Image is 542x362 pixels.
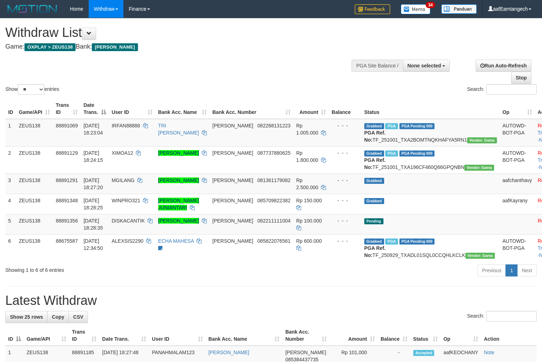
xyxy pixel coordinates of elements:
td: ZEUS138 [16,146,53,174]
span: PGA Pending [399,123,435,129]
button: None selected [403,60,450,72]
td: AUTOWD-BOT-PGA [500,234,535,262]
td: ZEUS138 [16,234,53,262]
th: Bank Acc. Name: activate to sort column ascending [206,325,283,346]
span: [DATE] 18:23:04 [83,123,103,136]
span: Rp 1.005.000 [296,123,318,136]
span: Show 25 rows [10,314,43,320]
th: Date Trans.: activate to sort column ascending [99,325,149,346]
a: Show 25 rows [5,311,48,323]
td: 3 [5,174,16,194]
a: [PERSON_NAME] [158,150,199,156]
td: 1 [5,119,16,147]
b: PGA Ref. No: [364,157,386,170]
th: Op: activate to sort column ascending [441,325,481,346]
td: ZEUS138 [16,194,53,214]
h4: Game: Bank: [5,43,354,50]
th: Amount: activate to sort column ascending [330,325,377,346]
a: TRI [PERSON_NAME] [158,123,199,136]
th: User ID: activate to sort column ascending [149,325,205,346]
th: Amount: activate to sort column ascending [293,99,329,119]
div: Showing 1 to 6 of 6 entries [5,264,221,274]
span: [DATE] 18:27:20 [83,177,103,190]
label: Search: [467,84,537,95]
span: Copy 087737880625 to clipboard [258,150,291,156]
span: Copy 082268131223 to clipboard [258,123,291,128]
a: Next [517,264,537,276]
div: - - - [332,237,359,245]
a: Copy [47,311,69,323]
a: Previous [477,264,506,276]
img: panduan.png [441,4,477,14]
th: Bank Acc. Name: activate to sort column ascending [155,99,210,119]
span: OXPLAY > ZEUS138 [24,43,76,51]
a: [PERSON_NAME] [209,350,249,355]
span: 34 [426,2,435,8]
span: DISKACANTIK [112,218,145,224]
a: Stop [511,72,531,84]
a: [PERSON_NAME] [158,218,199,224]
span: Copy 081361179082 to clipboard [258,177,291,183]
span: Copy 085709822382 to clipboard [258,198,291,203]
span: CSV [73,314,83,320]
th: Balance: activate to sort column ascending [378,325,410,346]
img: MOTION_logo.png [5,4,59,14]
span: PGA Pending [399,150,435,157]
h1: Latest Withdraw [5,294,537,308]
td: 4 [5,194,16,214]
th: Action [481,325,537,346]
span: [PERSON_NAME] [212,150,253,156]
span: Marked by aafsolysreylen [385,150,398,157]
span: 88891129 [56,150,78,156]
span: Vendor URL: https://trx31.1velocity.biz [467,137,497,143]
td: 2 [5,146,16,174]
span: MGILANG [112,177,135,183]
th: ID [5,99,16,119]
td: aafchanthavy [500,174,535,194]
a: Run Auto-Refresh [476,60,531,72]
h1: Withdraw List [5,26,354,40]
span: XIMOA12 [112,150,133,156]
span: [PERSON_NAME] [212,123,253,128]
span: Rp 600.000 [296,238,322,244]
b: PGA Ref. No: [364,245,386,258]
div: - - - [332,122,359,129]
a: ECHA MAHESA [158,238,194,244]
span: Pending [364,218,383,224]
th: Game/API: activate to sort column ascending [24,325,69,346]
div: - - - [332,197,359,204]
th: Date Trans.: activate to sort column descending [81,99,109,119]
div: - - - [332,149,359,157]
span: [PERSON_NAME] [212,218,253,224]
span: [PERSON_NAME] [285,350,326,355]
label: Search: [467,311,537,322]
span: ALEXSIS2290 [112,238,144,244]
th: Status [361,99,500,119]
td: AUTOWD-BOT-PGA [500,146,535,174]
th: User ID: activate to sort column ascending [109,99,155,119]
span: None selected [408,63,441,68]
select: Showentries [18,84,44,95]
span: 88891356 [56,218,78,224]
div: - - - [332,177,359,184]
span: Grabbed [364,123,384,129]
span: 88675587 [56,238,78,244]
td: 6 [5,234,16,262]
td: AUTOWD-BOT-PGA [500,119,535,147]
span: PGA Pending [399,238,435,245]
span: 88891291 [56,177,78,183]
div: PGA Site Balance / [352,60,403,72]
span: 88891348 [56,198,78,203]
span: IRFAN88888 [112,123,140,128]
th: ID: activate to sort column descending [5,325,24,346]
a: Note [484,350,494,355]
span: Grabbed [364,198,384,204]
span: [DATE] 18:28:35 [83,218,103,231]
td: ZEUS138 [16,174,53,194]
span: Rp 2.500.000 [296,177,318,190]
th: Bank Acc. Number: activate to sort column ascending [282,325,330,346]
td: aafKayrany [500,194,535,214]
span: [PERSON_NAME] [212,238,253,244]
th: Game/API: activate to sort column ascending [16,99,53,119]
th: Trans ID: activate to sort column ascending [69,325,99,346]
